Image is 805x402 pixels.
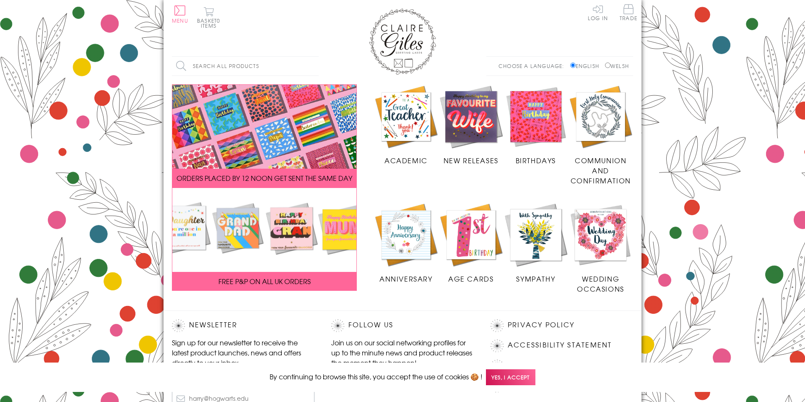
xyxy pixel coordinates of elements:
span: Age Cards [448,274,493,284]
a: Birthdays [504,84,569,166]
a: Academic [374,84,439,166]
a: Accessibility Statement [508,339,612,351]
a: Age Cards [439,202,504,284]
p: Sign up for our newsletter to receive the latest product launches, news and offers directly to yo... [172,337,314,368]
span: Academic [384,155,428,165]
a: Privacy Policy [508,319,574,331]
span: Trade [620,4,637,21]
a: New Releases [439,84,504,166]
p: Join us on our social networking profiles for up to the minute news and product releases the mome... [331,337,474,368]
button: Basket0 items [197,7,220,28]
a: Blog [508,360,530,371]
span: Menu [172,17,188,24]
span: Yes, I accept [486,369,535,386]
a: Wedding Occasions [568,202,633,294]
input: Welsh [605,63,610,68]
span: 0 items [201,17,220,29]
label: English [570,62,603,70]
label: Welsh [605,62,629,70]
span: ORDERS PLACED BY 12 NOON GET SENT THE SAME DAY [177,173,352,183]
a: Communion and Confirmation [568,84,633,186]
input: English [570,63,576,68]
a: Anniversary [374,202,439,284]
h2: Newsletter [172,319,314,332]
input: Search all products [172,57,319,76]
span: Anniversary [379,274,433,284]
span: FREE P&P ON ALL UK ORDERS [218,276,311,286]
span: Birthdays [516,155,556,165]
span: Communion and Confirmation [571,155,631,185]
a: Sympathy [504,202,569,284]
span: Wedding Occasions [577,274,624,294]
p: Choose a language: [499,62,569,70]
input: Search [310,57,319,76]
span: New Releases [444,155,499,165]
span: Sympathy [516,274,555,284]
img: Claire Giles Greetings Cards [369,8,436,75]
button: Menu [172,5,188,23]
a: Log In [588,4,608,21]
a: Trade [620,4,637,22]
h2: Follow Us [331,319,474,332]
